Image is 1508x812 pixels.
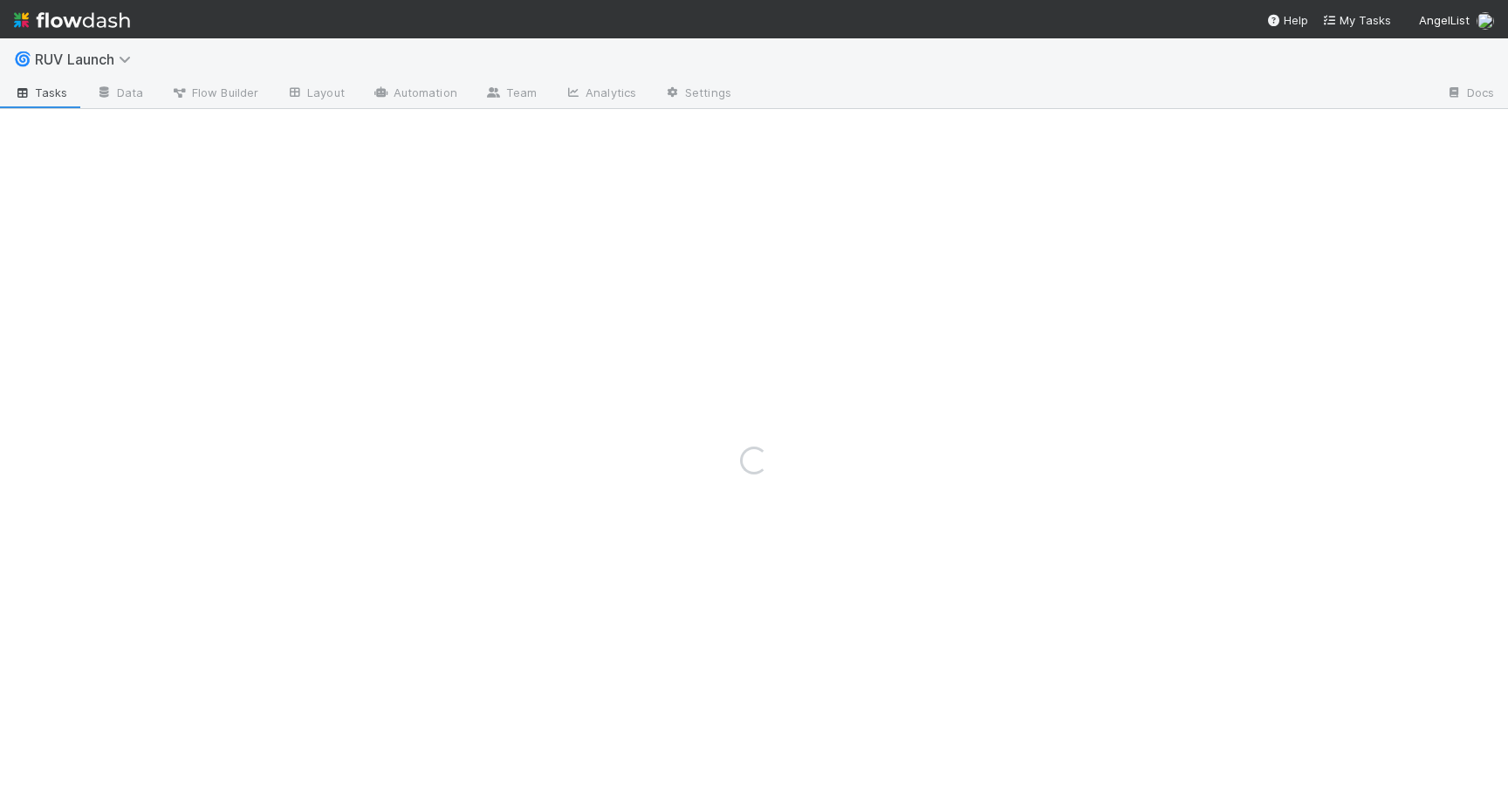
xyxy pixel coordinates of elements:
img: avatar_15e6a745-65a2-4f19-9667-febcb12e2fc8.png [1477,12,1494,30]
span: 🌀 [14,51,31,66]
span: My Tasks [1322,13,1391,27]
a: My Tasks [1322,11,1391,29]
a: Flow Builder [157,80,272,108]
a: Data [82,80,157,108]
a: Team [471,80,551,108]
a: Layout [272,80,359,108]
span: RUV Launch [35,51,140,68]
span: Tasks [14,84,68,101]
div: Help [1266,11,1308,29]
a: Automation [359,80,471,108]
a: Docs [1432,80,1508,108]
a: Analytics [551,80,650,108]
span: Flow Builder [171,84,258,101]
img: logo-inverted-e16ddd16eac7371096b0.svg [14,5,130,35]
a: Settings [650,80,745,108]
span: AngelList [1419,13,1470,27]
